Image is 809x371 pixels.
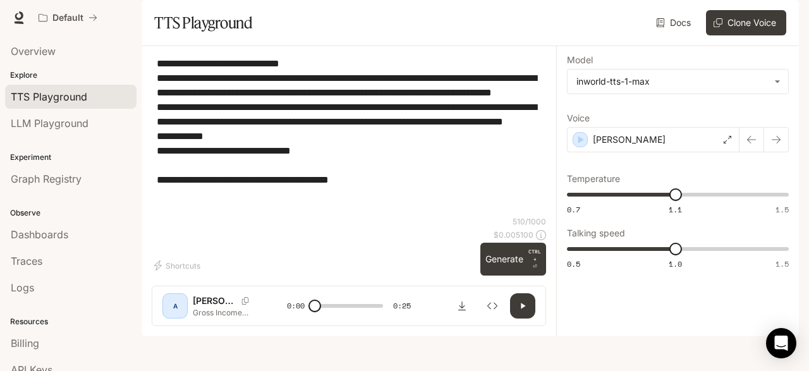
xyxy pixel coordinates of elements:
button: Copy Voice ID [236,297,254,305]
button: Download audio [449,293,475,319]
span: 1.0 [669,258,682,269]
p: Talking speed [567,229,625,238]
span: 0.7 [567,204,580,215]
div: inworld-tts-1-max [568,70,788,94]
p: Voice [567,114,590,123]
span: 1.5 [776,204,789,215]
p: Gross Income has two main types. The first type is Earned Income. This is money you make by worki... [193,307,257,318]
button: GenerateCTRL +⏎ [480,243,546,276]
p: Default [52,13,83,23]
div: Open Intercom Messenger [766,328,796,358]
button: All workspaces [33,5,103,30]
p: [PERSON_NAME] [593,133,666,146]
p: Temperature [567,174,620,183]
button: Shortcuts [152,255,205,276]
div: A [165,296,185,316]
p: Model [567,56,593,64]
p: ⏎ [528,248,541,271]
span: 1.1 [669,204,682,215]
a: Docs [654,10,696,35]
span: 1.5 [776,258,789,269]
p: CTRL + [528,248,541,263]
button: Inspect [480,293,505,319]
p: [PERSON_NAME] [193,295,236,307]
button: Clone Voice [706,10,786,35]
h1: TTS Playground [154,10,252,35]
span: 0.5 [567,258,580,269]
div: inworld-tts-1-max [576,75,768,88]
span: 0:25 [393,300,411,312]
span: 0:00 [287,300,305,312]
